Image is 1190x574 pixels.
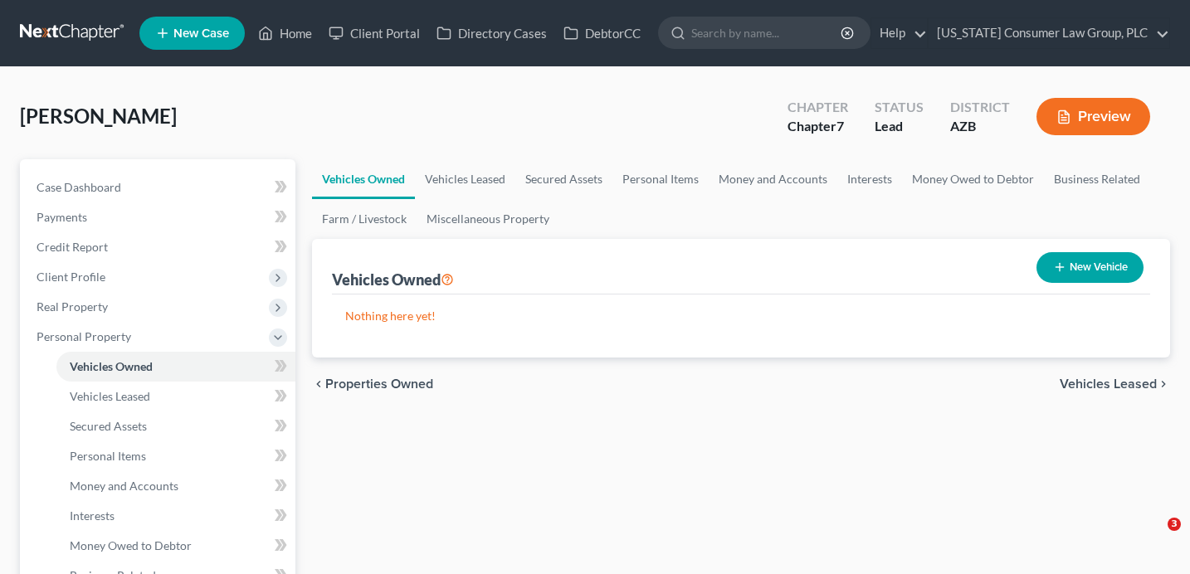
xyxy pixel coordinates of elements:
a: Directory Cases [428,18,555,48]
a: Vehicles Leased [415,159,515,199]
a: [US_STATE] Consumer Law Group, PLC [929,18,1169,48]
span: Vehicles Leased [70,389,150,403]
a: Home [250,18,320,48]
div: District [950,98,1010,117]
span: Personal Property [37,329,131,343]
span: 3 [1168,518,1181,531]
i: chevron_left [312,377,325,391]
span: Secured Assets [70,419,147,433]
a: Money and Accounts [709,159,837,199]
span: Vehicles Owned [70,359,153,373]
span: Payments [37,210,87,224]
button: chevron_left Properties Owned [312,377,433,391]
i: chevron_right [1157,377,1170,391]
span: Case Dashboard [37,180,121,194]
a: Money Owed to Debtor [56,531,295,561]
div: Chapter [788,117,848,136]
a: DebtorCC [555,18,649,48]
a: Farm / Livestock [312,199,417,239]
iframe: Intercom live chat [1134,518,1173,557]
span: New Case [173,27,229,40]
a: Vehicles Leased [56,382,295,411]
button: New Vehicle [1036,252,1144,283]
a: Interests [56,501,295,531]
span: Interests [70,508,115,523]
span: Client Profile [37,270,105,284]
div: AZB [950,117,1010,136]
span: Properties Owned [325,377,433,391]
a: Credit Report [23,232,295,262]
a: Interests [837,159,902,199]
span: 7 [836,118,844,134]
a: Vehicles Owned [56,352,295,382]
a: Secured Assets [56,411,295,441]
span: Money and Accounts [70,479,178,493]
button: Vehicles Leased chevron_right [1060,377,1170,391]
div: Vehicles Owned [332,270,454,289]
span: Credit Report [37,240,108,254]
div: Chapter [788,98,848,117]
a: Money Owed to Debtor [902,159,1044,199]
span: Personal Items [70,449,146,463]
span: Real Property [37,299,108,314]
span: Money Owed to Debtor [70,538,192,552]
a: Miscellaneous Property [417,199,559,239]
a: Payments [23,202,295,232]
span: [PERSON_NAME] [20,104,177,128]
a: Business Related [1044,159,1150,199]
a: Help [871,18,927,48]
p: Nothing here yet! [345,308,1138,324]
a: Personal Items [56,441,295,471]
a: Secured Assets [515,159,612,199]
button: Preview [1036,98,1150,135]
a: Money and Accounts [56,471,295,501]
a: Vehicles Owned [312,159,415,199]
a: Personal Items [612,159,709,199]
a: Case Dashboard [23,173,295,202]
span: Vehicles Leased [1060,377,1157,391]
div: Status [875,98,924,117]
div: Lead [875,117,924,136]
input: Search by name... [691,17,843,48]
a: Client Portal [320,18,428,48]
